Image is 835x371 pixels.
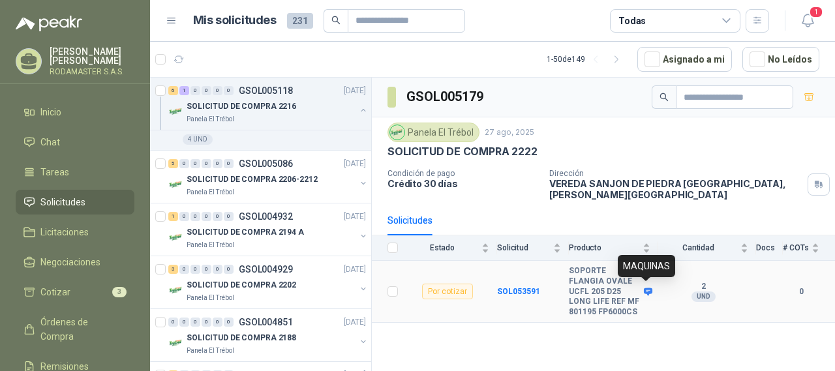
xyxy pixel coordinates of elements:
[239,159,293,168] p: GSOL005086
[190,212,200,221] div: 0
[497,287,540,296] b: SOL053591
[168,282,184,298] img: Company Logo
[239,86,293,95] p: GSOL005118
[187,293,234,303] p: Panela El Trébol
[224,318,234,327] div: 0
[50,47,134,65] p: [PERSON_NAME] [PERSON_NAME]
[809,6,823,18] span: 1
[213,86,222,95] div: 0
[618,14,646,28] div: Todas
[183,134,213,145] div: 4 UND
[783,235,835,261] th: # COTs
[168,104,184,119] img: Company Logo
[660,93,669,102] span: search
[40,255,100,269] span: Negociaciones
[190,265,200,274] div: 0
[40,315,122,344] span: Órdenes de Compra
[224,212,234,221] div: 0
[387,178,539,189] p: Crédito 30 días
[547,49,627,70] div: 1 - 50 de 149
[618,255,675,277] div: MAQUINAS
[224,86,234,95] div: 0
[168,230,184,245] img: Company Logo
[40,195,85,209] span: Solicitudes
[406,235,497,261] th: Estado
[179,212,189,221] div: 0
[344,85,366,97] p: [DATE]
[16,310,134,349] a: Órdenes de Compra
[168,335,184,351] img: Company Logo
[187,100,296,113] p: SOLICITUD DE COMPRA 2216
[168,209,369,250] a: 1 0 0 0 0 0 GSOL004932[DATE] Company LogoSOLICITUD DE COMPRA 2194 APanela El Trébol
[422,284,473,299] div: Por cotizar
[344,158,366,170] p: [DATE]
[344,211,366,223] p: [DATE]
[239,265,293,274] p: GSOL004929
[202,86,211,95] div: 0
[406,87,485,107] h3: GSOL005179
[190,86,200,95] div: 0
[213,212,222,221] div: 0
[16,190,134,215] a: Solicitudes
[387,123,479,142] div: Panela El Trébol
[168,261,369,303] a: 3 0 0 0 0 0 GSOL004929[DATE] Company LogoSOLICITUD DE COMPRA 2202Panela El Trébol
[187,114,234,125] p: Panela El Trébol
[187,173,318,186] p: SOLICITUD DE COMPRA 2206-2212
[691,291,716,302] div: UND
[187,332,296,344] p: SOLICITUD DE COMPRA 2188
[40,225,89,239] span: Licitaciones
[40,105,61,119] span: Inicio
[387,145,538,158] p: SOLICITUD DE COMPRA 2222
[783,243,809,252] span: # COTs
[16,16,82,31] img: Logo peakr
[485,126,534,139] p: 27 ago, 2025
[213,265,222,274] div: 0
[742,47,819,72] button: No Leídos
[569,243,640,252] span: Producto
[796,9,819,33] button: 1
[406,243,479,252] span: Estado
[390,125,404,140] img: Company Logo
[239,212,293,221] p: GSOL004932
[387,169,539,178] p: Condición de pago
[168,314,369,356] a: 0 0 0 0 0 0 GSOL004851[DATE] Company LogoSOLICITUD DE COMPRA 2188Panela El Trébol
[193,11,277,30] h1: Mis solicitudes
[187,226,304,239] p: SOLICITUD DE COMPRA 2194 A
[549,169,802,178] p: Dirección
[187,346,234,356] p: Panela El Trébol
[190,318,200,327] div: 0
[187,279,296,291] p: SOLICITUD DE COMPRA 2202
[179,318,189,327] div: 0
[16,220,134,245] a: Licitaciones
[40,285,70,299] span: Cotizar
[187,240,234,250] p: Panela El Trébol
[756,235,783,261] th: Docs
[168,86,178,95] div: 6
[331,16,341,25] span: search
[50,68,134,76] p: RODAMASTER S.A.S.
[202,318,211,327] div: 0
[16,130,134,155] a: Chat
[16,100,134,125] a: Inicio
[187,187,234,198] p: Panela El Trébol
[168,159,178,168] div: 5
[168,156,369,198] a: 5 0 0 0 0 0 GSOL005086[DATE] Company LogoSOLICITUD DE COMPRA 2206-2212Panela El Trébol
[569,235,658,261] th: Producto
[239,318,293,327] p: GSOL004851
[287,13,313,29] span: 231
[16,160,134,185] a: Tareas
[497,243,551,252] span: Solicitud
[387,213,433,228] div: Solicitudes
[202,159,211,168] div: 0
[658,243,738,252] span: Cantidad
[40,135,60,149] span: Chat
[16,280,134,304] a: Cotizar3
[40,165,69,179] span: Tareas
[213,159,222,168] div: 0
[168,265,178,274] div: 3
[202,212,211,221] div: 0
[190,159,200,168] div: 0
[569,266,641,317] b: SOPORTE FLANGIA OVALE UCFL 205 D25 LONG LIFE REF MF 801195 FP6000CS
[224,159,234,168] div: 0
[16,250,134,275] a: Negociaciones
